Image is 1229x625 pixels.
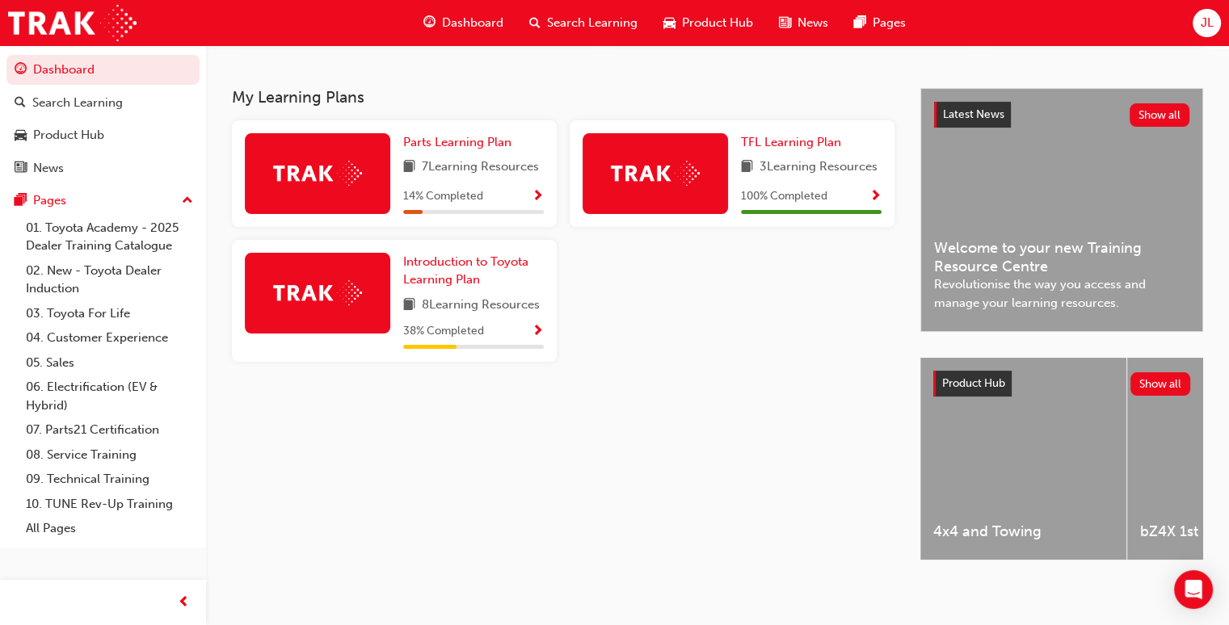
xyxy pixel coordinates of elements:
[532,187,544,207] button: Show Progress
[19,325,200,350] a: 04. Customer Experience
[532,321,544,342] button: Show Progress
[1130,372,1191,396] button: Show all
[178,593,190,613] span: prev-icon
[422,296,540,316] span: 8 Learning Resources
[1200,14,1213,32] span: JL
[6,120,200,150] a: Product Hub
[19,492,200,517] a: 10. TUNE Rev-Up Training
[19,216,200,258] a: 01. Toyota Academy - 2025 Dealer Training Catalogue
[33,126,104,145] div: Product Hub
[532,190,544,204] span: Show Progress
[547,14,638,32] span: Search Learning
[611,161,700,186] img: Trak
[682,14,753,32] span: Product Hub
[6,88,200,118] a: Search Learning
[15,96,26,111] span: search-icon
[516,6,650,40] a: search-iconSearch Learning
[403,133,518,152] a: Parts Learning Plan
[33,191,66,210] div: Pages
[933,522,1113,541] span: 4x4 and Towing
[19,301,200,326] a: 03. Toyota For Life
[1193,9,1221,37] button: JL
[934,102,1189,128] a: Latest NewsShow all
[403,187,483,206] span: 14 % Completed
[943,107,1004,121] span: Latest News
[8,5,137,41] img: Trak
[33,159,64,178] div: News
[422,157,539,178] span: 7 Learning Resources
[403,254,528,287] span: Introduction to Toyota Learning Plan
[529,13,541,33] span: search-icon
[403,296,415,316] span: book-icon
[19,443,200,468] a: 08. Service Training
[741,187,827,206] span: 100 % Completed
[741,157,753,178] span: book-icon
[760,157,878,178] span: 3 Learning Resources
[273,280,362,305] img: Trak
[869,190,882,204] span: Show Progress
[779,13,791,33] span: news-icon
[741,135,841,149] span: TFL Learning Plan
[1130,103,1190,127] button: Show all
[403,135,511,149] span: Parts Learning Plan
[15,161,27,176] span: news-icon
[19,467,200,492] a: 09. Technical Training
[403,253,544,289] a: Introduction to Toyota Learning Plan
[403,322,484,341] span: 38 % Completed
[650,6,766,40] a: car-iconProduct Hub
[423,13,436,33] span: guage-icon
[1174,570,1213,609] div: Open Intercom Messenger
[532,325,544,339] span: Show Progress
[15,194,27,208] span: pages-icon
[19,516,200,541] a: All Pages
[854,13,866,33] span: pages-icon
[841,6,919,40] a: pages-iconPages
[19,350,200,375] a: 05. Sales
[933,371,1190,396] a: Product HubShow all
[273,161,362,186] img: Trak
[934,275,1189,312] span: Revolutionise the way you access and manage your learning resources.
[798,14,828,32] span: News
[934,239,1189,275] span: Welcome to your new Training Resource Centre
[232,88,894,107] h3: My Learning Plans
[741,133,848,152] a: TFL Learning Plan
[6,153,200,183] a: News
[403,157,415,178] span: book-icon
[15,128,27,143] span: car-icon
[6,55,200,85] a: Dashboard
[920,358,1126,560] a: 4x4 and Towing
[182,191,193,212] span: up-icon
[6,52,200,186] button: DashboardSearch LearningProduct HubNews
[663,13,676,33] span: car-icon
[920,88,1203,332] a: Latest NewsShow allWelcome to your new Training Resource CentreRevolutionise the way you access a...
[869,187,882,207] button: Show Progress
[15,63,27,78] span: guage-icon
[6,186,200,216] button: Pages
[942,376,1005,390] span: Product Hub
[873,14,906,32] span: Pages
[32,94,123,112] div: Search Learning
[766,6,841,40] a: news-iconNews
[410,6,516,40] a: guage-iconDashboard
[442,14,503,32] span: Dashboard
[19,375,200,417] a: 06. Electrification (EV & Hybrid)
[19,258,200,301] a: 02. New - Toyota Dealer Induction
[19,417,200,443] a: 07. Parts21 Certification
